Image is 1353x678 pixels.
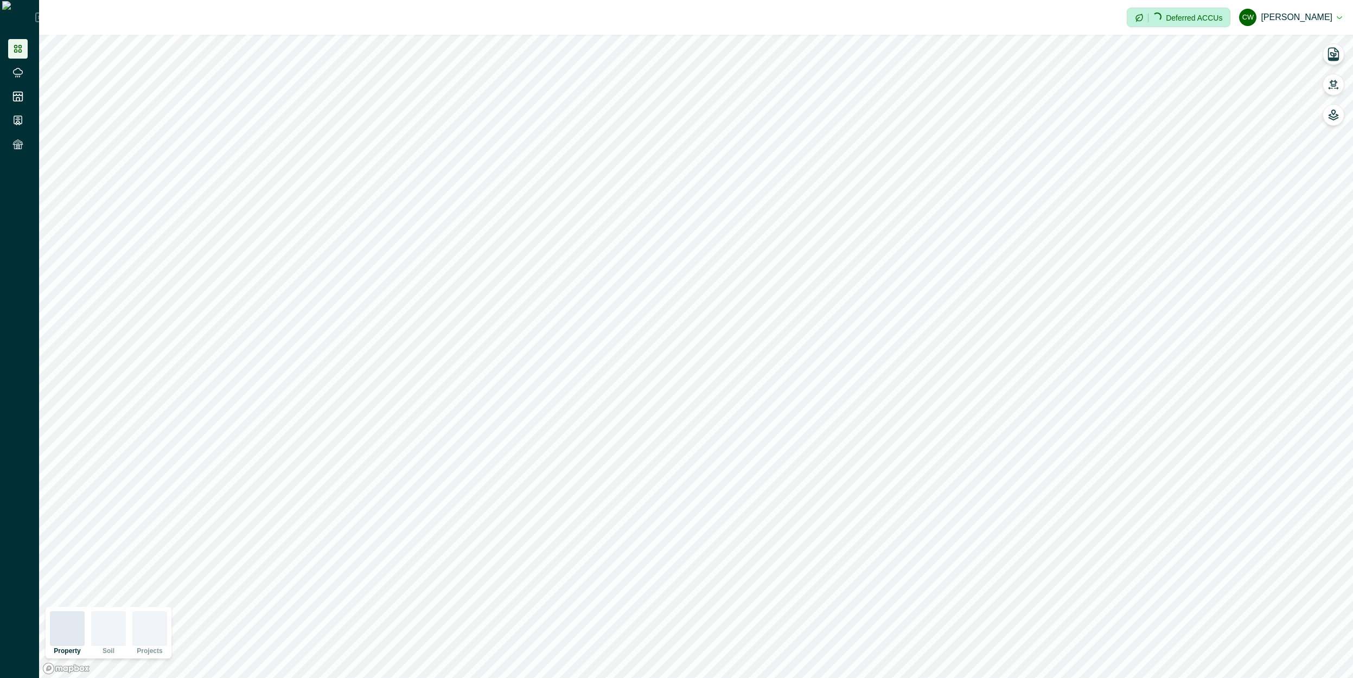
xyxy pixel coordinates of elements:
[54,648,80,654] p: Property
[137,648,162,654] p: Projects
[1239,4,1342,30] button: cadel watson[PERSON_NAME]
[1166,14,1222,22] p: Deferred ACCUs
[103,648,114,654] p: Soil
[39,35,1353,678] canvas: Map
[2,1,35,34] img: Logo
[42,662,90,675] a: Mapbox logo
